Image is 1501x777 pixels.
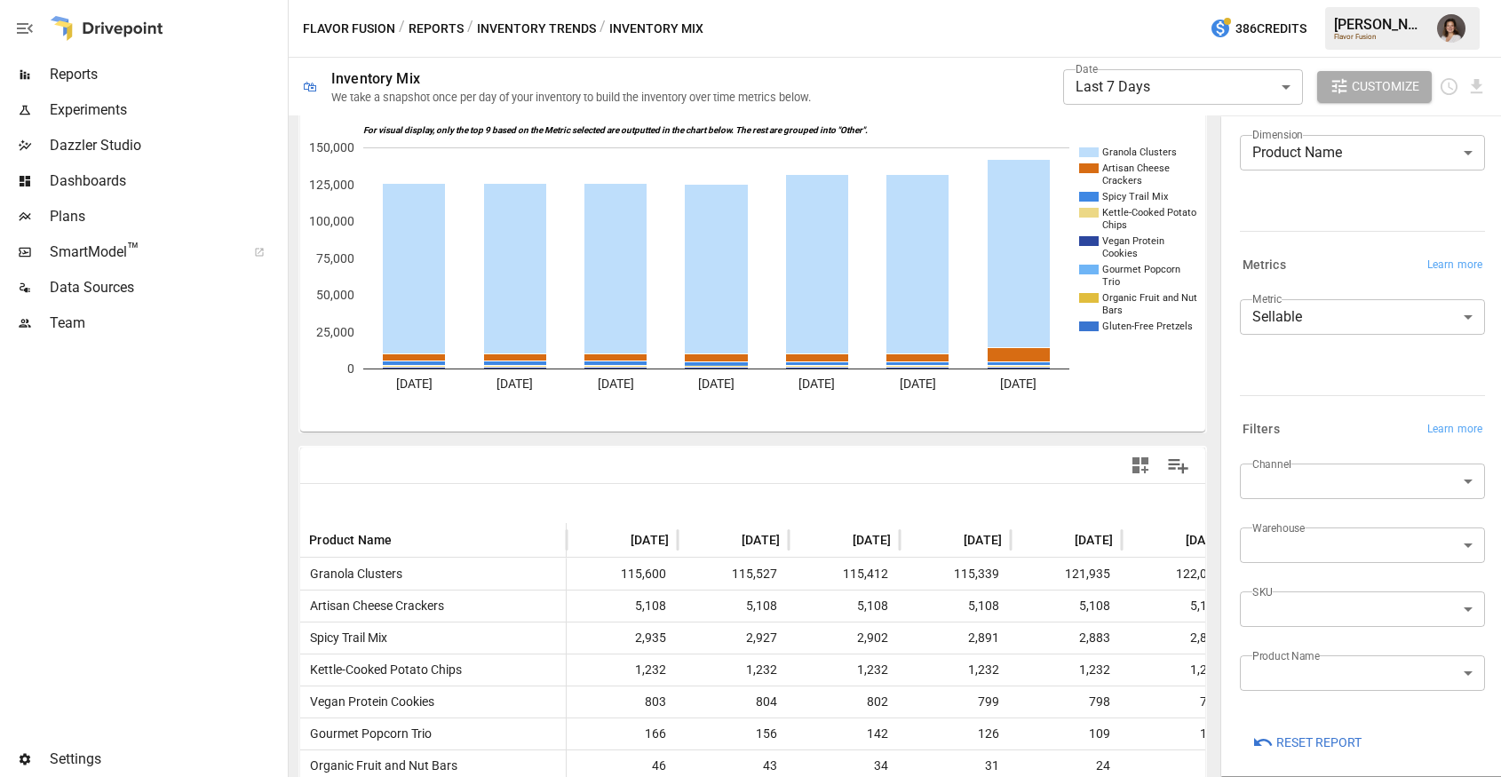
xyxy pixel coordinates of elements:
[1020,559,1113,590] span: 121,935
[742,531,780,549] span: [DATE]
[798,559,891,590] span: 115,412
[1020,591,1113,622] span: 5,108
[1334,16,1426,33] div: [PERSON_NAME]
[1076,78,1150,95] span: Last 7 Days
[1102,276,1120,288] text: Trio
[309,178,354,192] text: 125,000
[1158,446,1198,486] button: Manage Columns
[604,527,629,552] button: Sort
[1102,264,1180,275] text: Gourmet Popcorn
[1000,377,1036,391] text: [DATE]
[409,18,464,40] button: Reports
[50,313,284,334] span: Team
[687,718,780,749] span: 156
[1317,71,1433,103] button: Customize
[50,277,284,298] span: Data Sources
[576,718,669,749] span: 166
[363,125,868,136] text: For visual display, only the top 9 based on the Metric selected are outputted in the chart below....
[687,559,780,590] span: 115,527
[1252,520,1305,535] label: Warehouse
[303,694,434,709] span: Vegan Protein Cookies
[1102,292,1197,304] text: Organic Fruit and Nut
[1102,147,1177,158] text: Granola Clusters
[798,622,891,654] span: 2,902
[1252,127,1303,142] label: Dimension
[1020,686,1113,718] span: 798
[909,622,1002,654] span: 2,891
[798,718,891,749] span: 142
[477,18,596,40] button: Inventory Trends
[1102,235,1164,247] text: Vegan Protein
[1186,531,1224,549] span: [DATE]
[1203,12,1314,45] button: 386Credits
[1102,219,1127,231] text: Chips
[1102,248,1138,259] text: Cookies
[393,527,418,552] button: Sort
[50,242,234,263] span: SmartModel
[1252,648,1320,663] label: Product Name
[937,527,962,552] button: Sort
[798,377,835,391] text: [DATE]
[853,531,891,549] span: [DATE]
[1427,421,1482,439] span: Learn more
[50,206,284,227] span: Plans
[715,527,740,552] button: Sort
[798,654,891,686] span: 1,232
[576,591,669,622] span: 5,108
[50,749,284,770] span: Settings
[598,377,634,391] text: [DATE]
[1243,420,1280,440] h6: Filters
[1352,75,1419,98] span: Customize
[1159,527,1184,552] button: Sort
[1102,321,1193,332] text: Gluten-Free Pretzels
[576,559,669,590] span: 115,600
[303,78,317,95] div: 🛍
[1131,654,1224,686] span: 1,232
[50,64,284,85] span: Reports
[798,591,891,622] span: 5,108
[909,718,1002,749] span: 126
[1048,527,1073,552] button: Sort
[1020,718,1113,749] span: 109
[309,140,354,155] text: 150,000
[300,112,1205,432] svg: A chart.
[1131,622,1224,654] span: 2,881
[50,135,284,156] span: Dazzler Studio
[50,99,284,121] span: Experiments
[1131,591,1224,622] span: 5,108
[1020,622,1113,654] span: 2,883
[331,91,811,104] div: We take a snapshot once per day of your inventory to build the inventory over time metrics below.
[399,18,405,40] div: /
[1102,163,1170,174] text: Artisan Cheese
[303,726,432,741] span: Gourmet Popcorn Trio
[316,288,354,302] text: 50,000
[576,654,669,686] span: 1,232
[1102,305,1123,316] text: Bars
[600,18,606,40] div: /
[964,531,1002,549] span: [DATE]
[1235,18,1306,40] span: 386 Credits
[303,758,457,773] span: Organic Fruit and Nut Bars
[687,591,780,622] span: 5,108
[631,531,669,549] span: [DATE]
[467,18,473,40] div: /
[1131,559,1224,590] span: 122,001
[698,377,735,391] text: [DATE]
[309,214,354,228] text: 100,000
[1252,456,1291,472] label: Channel
[1466,76,1487,97] button: Download report
[1102,175,1142,186] text: Crackers
[576,622,669,654] span: 2,935
[1020,654,1113,686] span: 1,232
[303,18,395,40] button: Flavor Fusion
[50,170,284,192] span: Dashboards
[331,70,420,87] div: Inventory Mix
[687,686,780,718] span: 804
[1437,14,1465,43] img: Franziska Ibscher
[316,325,354,339] text: 25,000
[1131,686,1224,718] span: 798
[1102,191,1169,202] text: Spicy Trail Mix
[1243,256,1286,275] h6: Metrics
